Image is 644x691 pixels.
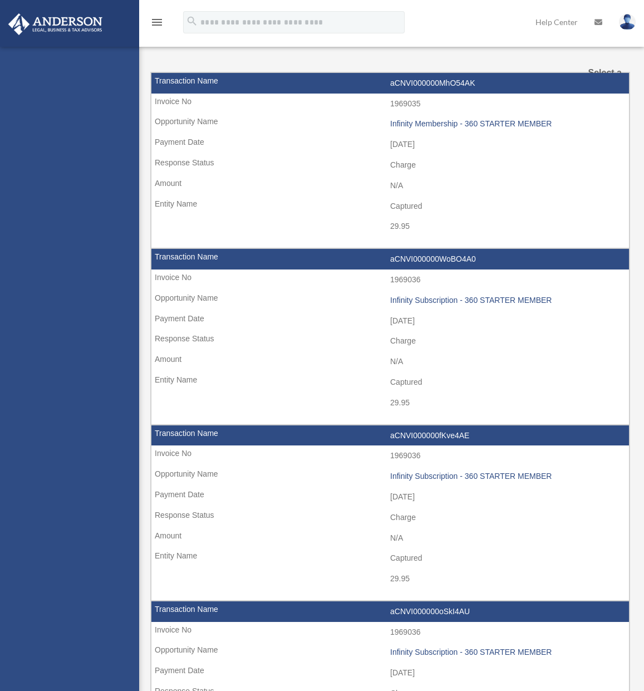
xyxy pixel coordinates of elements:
[151,548,629,569] td: Captured
[150,19,164,29] a: menu
[151,73,629,94] td: aCNVI000000MhO54AK
[390,119,623,129] div: Infinity Membership - 360 STARTER MEMBER
[150,16,164,29] i: menu
[151,425,629,447] td: aCNVI000000fKve4AE
[186,15,198,27] i: search
[151,269,629,291] td: 1969036
[151,351,629,373] td: N/A
[151,249,629,270] td: aCNVI000000WoBO4A0
[5,13,106,35] img: Anderson Advisors Platinum Portal
[151,487,629,508] td: [DATE]
[151,216,629,237] td: 29.95
[558,65,622,96] label: Select a Month:
[619,14,636,30] img: User Pic
[151,196,629,217] td: Captured
[390,648,623,657] div: Infinity Subscription - 360 STARTER MEMBER
[151,601,629,623] td: aCNVI000000oSkI4AU
[151,622,629,643] td: 1969036
[151,663,629,684] td: [DATE]
[151,94,629,115] td: 1969035
[151,155,629,176] td: Charge
[151,175,629,197] td: N/A
[151,507,629,528] td: Charge
[151,445,629,467] td: 1969036
[151,311,629,332] td: [DATE]
[390,296,623,305] div: Infinity Subscription - 360 STARTER MEMBER
[390,472,623,481] div: Infinity Subscription - 360 STARTER MEMBER
[151,372,629,393] td: Captured
[151,528,629,549] td: N/A
[151,393,629,414] td: 29.95
[151,569,629,590] td: 29.95
[151,331,629,352] td: Charge
[151,134,629,155] td: [DATE]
